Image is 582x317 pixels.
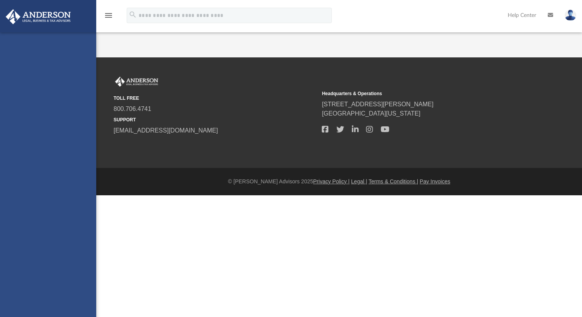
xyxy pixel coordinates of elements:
div: © [PERSON_NAME] Advisors 2025 [96,178,582,186]
a: Legal | [351,178,367,184]
small: TOLL FREE [114,95,316,102]
img: Anderson Advisors Platinum Portal [114,77,160,87]
img: User Pic [565,10,576,21]
a: 800.706.4741 [114,106,151,112]
i: search [129,10,137,19]
i: menu [104,11,113,20]
small: SUPPORT [114,116,316,123]
img: Anderson Advisors Platinum Portal [3,9,73,24]
small: Headquarters & Operations [322,90,525,97]
a: Pay Invoices [420,178,450,184]
a: Terms & Conditions | [369,178,418,184]
a: [GEOGRAPHIC_DATA][US_STATE] [322,110,420,117]
a: [STREET_ADDRESS][PERSON_NAME] [322,101,433,107]
a: menu [104,15,113,20]
a: [EMAIL_ADDRESS][DOMAIN_NAME] [114,127,218,134]
a: Privacy Policy | [313,178,350,184]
